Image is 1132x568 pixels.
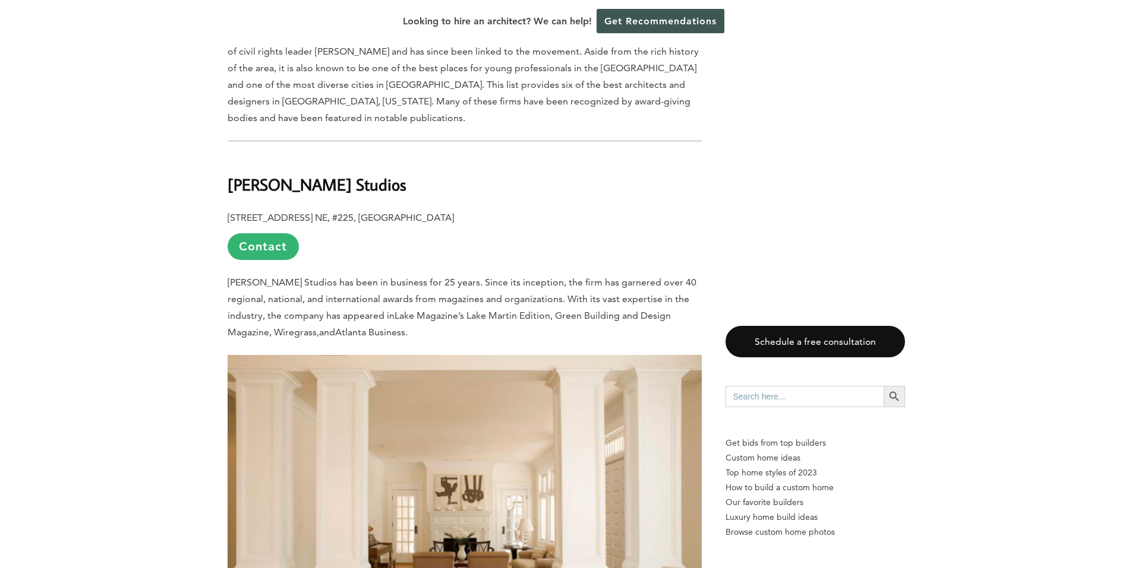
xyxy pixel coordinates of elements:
span: . [405,326,408,338]
a: Top home styles of 2023 [726,465,905,480]
span: and [319,326,335,338]
svg: Search [888,390,901,403]
p: Get bids from top builders [726,436,905,450]
a: Get Recommendations [597,9,724,33]
span: Atlanta Business [335,326,405,338]
span: Lake Magazine’s Lake Martin Edition, Green Building and Design Magazine, Wiregrass, [228,310,671,338]
a: Contact [228,233,299,260]
b: [STREET_ADDRESS] NE, #225, [GEOGRAPHIC_DATA] [228,212,454,223]
a: How to build a custom home [726,480,905,495]
input: Search here... [726,386,884,407]
a: Our favorite builders [726,495,905,510]
a: Custom home ideas [726,450,905,465]
span: [GEOGRAPHIC_DATA] is the most populous city in the state of [US_STATE]. The city is known as the ... [228,29,700,123]
iframe: Drift Widget Chat Controller [1073,509,1118,554]
a: Luxury home build ideas [726,510,905,525]
a: Browse custom home photos [726,525,905,540]
b: [PERSON_NAME] Studios [228,174,406,195]
a: Schedule a free consultation [726,326,905,357]
span: [PERSON_NAME] Studios has been in business for 25 years. Since its inception, the firm has garner... [228,277,696,321]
